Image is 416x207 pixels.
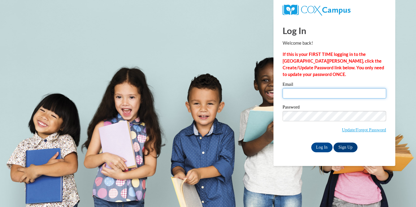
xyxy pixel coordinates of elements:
[283,105,386,111] label: Password
[283,7,351,12] a: COX Campus
[283,40,386,47] p: Welcome back!
[283,52,384,77] strong: If this is your FIRST TIME logging in to the [GEOGRAPHIC_DATA][PERSON_NAME], click the Create/Upd...
[283,24,386,37] h1: Log In
[283,82,386,88] label: Email
[342,127,386,132] a: Update/Forgot Password
[311,143,333,152] input: Log In
[283,5,351,16] img: COX Campus
[333,143,357,152] a: Sign Up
